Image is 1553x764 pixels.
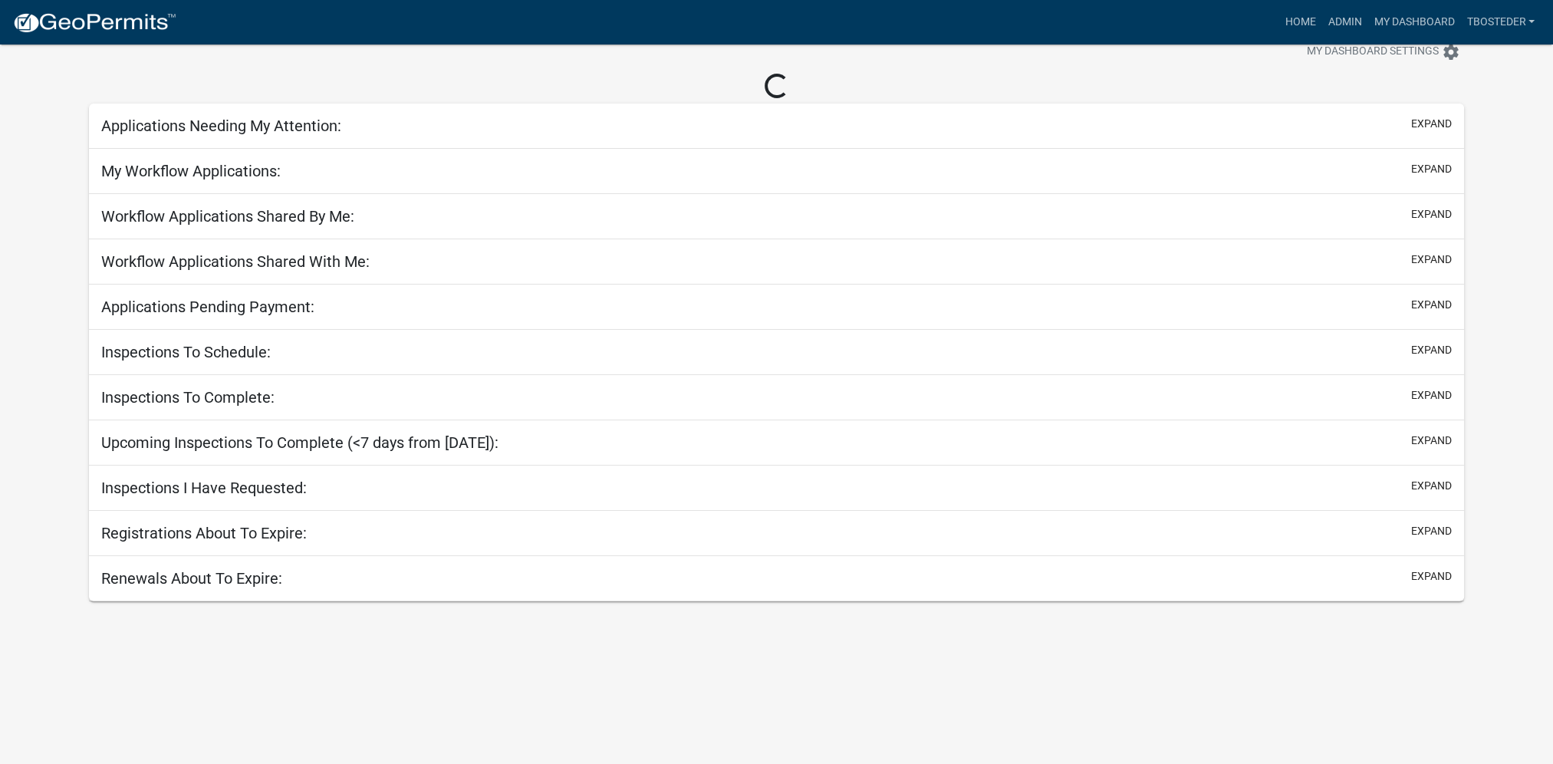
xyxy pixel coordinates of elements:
[1442,43,1460,61] i: settings
[101,207,354,226] h5: Workflow Applications Shared By Me:
[101,298,314,316] h5: Applications Pending Payment:
[1411,342,1452,358] button: expand
[1321,8,1367,37] a: Admin
[1278,8,1321,37] a: Home
[1460,8,1541,37] a: tbosteder
[1411,116,1452,132] button: expand
[1411,433,1452,449] button: expand
[101,162,281,180] h5: My Workflow Applications:
[101,117,341,135] h5: Applications Needing My Attention:
[1367,8,1460,37] a: My Dashboard
[1411,206,1452,222] button: expand
[101,524,307,542] h5: Registrations About To Expire:
[101,388,275,407] h5: Inspections To Complete:
[1411,161,1452,177] button: expand
[1411,297,1452,313] button: expand
[1411,387,1452,403] button: expand
[1411,252,1452,268] button: expand
[101,569,282,588] h5: Renewals About To Expire:
[1295,37,1472,67] button: My Dashboard Settingssettings
[101,479,307,497] h5: Inspections I Have Requested:
[1411,523,1452,539] button: expand
[1411,568,1452,585] button: expand
[1307,43,1439,61] span: My Dashboard Settings
[101,252,370,271] h5: Workflow Applications Shared With Me:
[101,433,498,452] h5: Upcoming Inspections To Complete (<7 days from [DATE]):
[1411,478,1452,494] button: expand
[101,343,271,361] h5: Inspections To Schedule:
